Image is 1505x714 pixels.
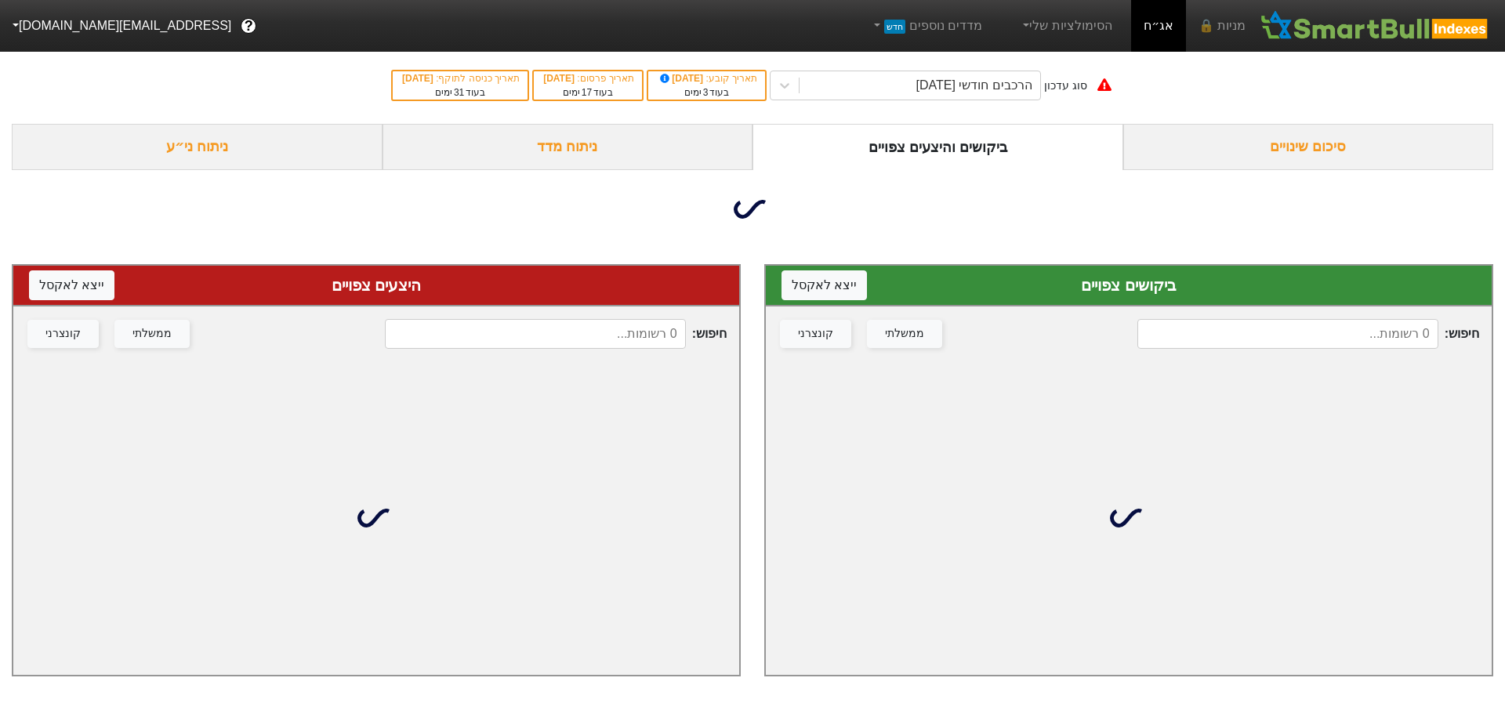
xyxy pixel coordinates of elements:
div: הרכבים חודשי [DATE] [916,76,1032,95]
button: קונצרני [780,320,851,348]
span: [DATE] [543,73,577,84]
div: קונצרני [45,325,81,343]
div: תאריך פרסום : [542,71,634,85]
div: תאריך קובע : [656,71,757,85]
div: ביקושים צפויים [782,274,1476,297]
div: בעוד ימים [542,85,634,100]
span: חיפוש : [385,319,727,349]
div: ניתוח מדד [383,124,753,170]
div: בעוד ימים [656,85,757,100]
img: SmartBull [1258,10,1492,42]
div: ממשלתי [132,325,172,343]
a: מדדים נוספיםחדש [864,10,988,42]
a: הסימולציות שלי [1014,10,1119,42]
input: 0 רשומות... [385,319,686,349]
button: ממשלתי [114,320,190,348]
span: [DATE] [658,73,706,84]
span: 31 [454,87,464,98]
input: 0 רשומות... [1137,319,1438,349]
span: ? [245,16,253,37]
div: ממשלתי [885,325,924,343]
div: בעוד ימים [401,85,520,100]
img: loading... [357,499,395,537]
button: ייצא לאקסל [782,270,867,300]
span: [DATE] [402,73,436,84]
button: ממשלתי [867,320,942,348]
div: ביקושים והיצעים צפויים [752,124,1123,170]
span: 17 [582,87,592,98]
div: קונצרני [798,325,833,343]
div: ניתוח ני״ע [12,124,383,170]
div: סוג עדכון [1044,78,1087,94]
img: loading... [1110,499,1148,537]
img: loading... [734,190,771,228]
button: קונצרני [27,320,99,348]
span: 3 [703,87,709,98]
button: ייצא לאקסל [29,270,114,300]
span: חדש [884,20,905,34]
span: חיפוש : [1137,319,1479,349]
div: היצעים צפויים [29,274,723,297]
div: סיכום שינויים [1123,124,1494,170]
div: תאריך כניסה לתוקף : [401,71,520,85]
